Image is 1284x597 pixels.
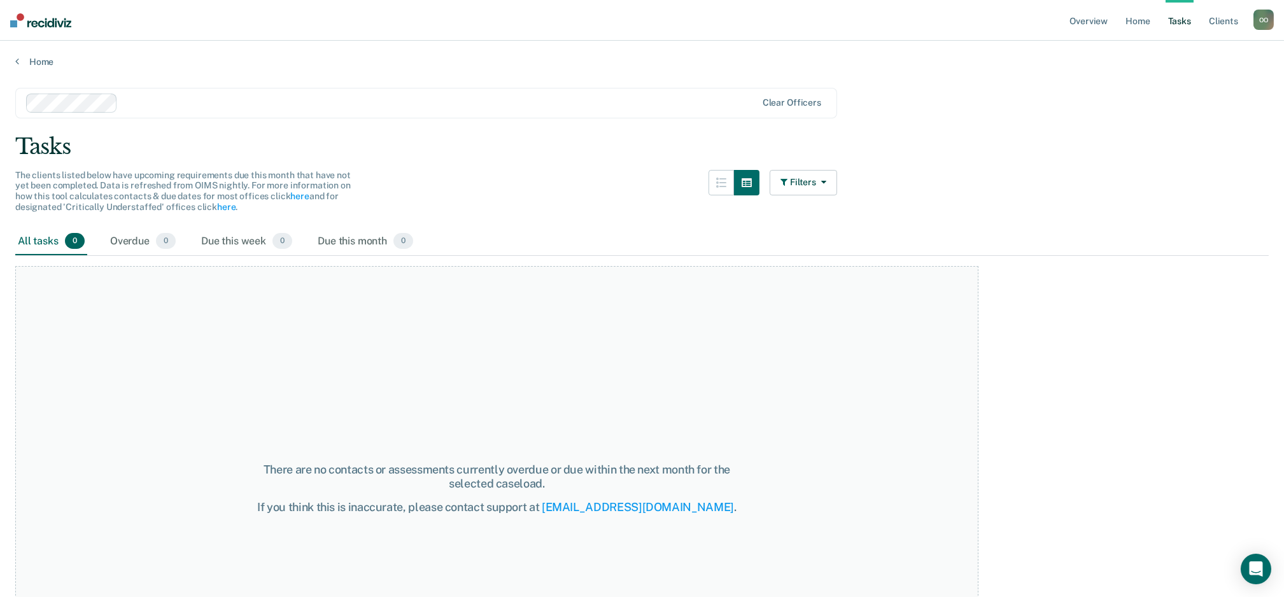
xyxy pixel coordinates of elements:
[156,233,176,249] span: 0
[217,202,236,212] a: here
[15,228,87,256] div: All tasks0
[763,97,821,108] div: Clear officers
[15,134,1269,160] div: Tasks
[10,13,71,27] img: Recidiviz
[272,233,292,249] span: 0
[257,500,737,514] div: If you think this is inaccurate, please contact support at .
[199,228,295,256] div: Due this week0
[1241,554,1271,584] div: Open Intercom Messenger
[393,233,413,249] span: 0
[15,56,1269,67] a: Home
[315,228,416,256] div: Due this month0
[1253,10,1274,30] div: O O
[1253,10,1274,30] button: OO
[108,228,178,256] div: Overdue0
[542,500,734,514] a: [EMAIL_ADDRESS][DOMAIN_NAME]
[65,233,85,249] span: 0
[770,170,837,195] button: Filters
[257,463,737,490] div: There are no contacts or assessments currently overdue or due within the next month for the selec...
[290,191,309,201] a: here
[15,170,351,212] span: The clients listed below have upcoming requirements due this month that have not yet been complet...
